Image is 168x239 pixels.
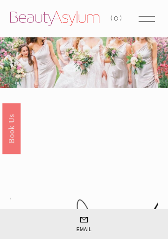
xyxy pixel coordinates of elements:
span: ( [111,14,114,22]
img: Beauty Asylum | Bridal Hair &amp; Makeup Charlotte &amp; Atlanta [10,11,100,26]
a: Email [65,216,103,232]
a: Book Us [2,103,21,154]
span: Wedding Hair Makeup Artists in [GEOGRAPHIC_DATA], [GEOGRAPHIC_DATA] + [GEOGRAPHIC_DATA], [GEOGRAP... [10,95,161,230]
a: 0 items in cart [111,12,124,25]
span: 0 [114,14,120,22]
span: ) [120,14,124,22]
span: Email [65,227,103,232]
